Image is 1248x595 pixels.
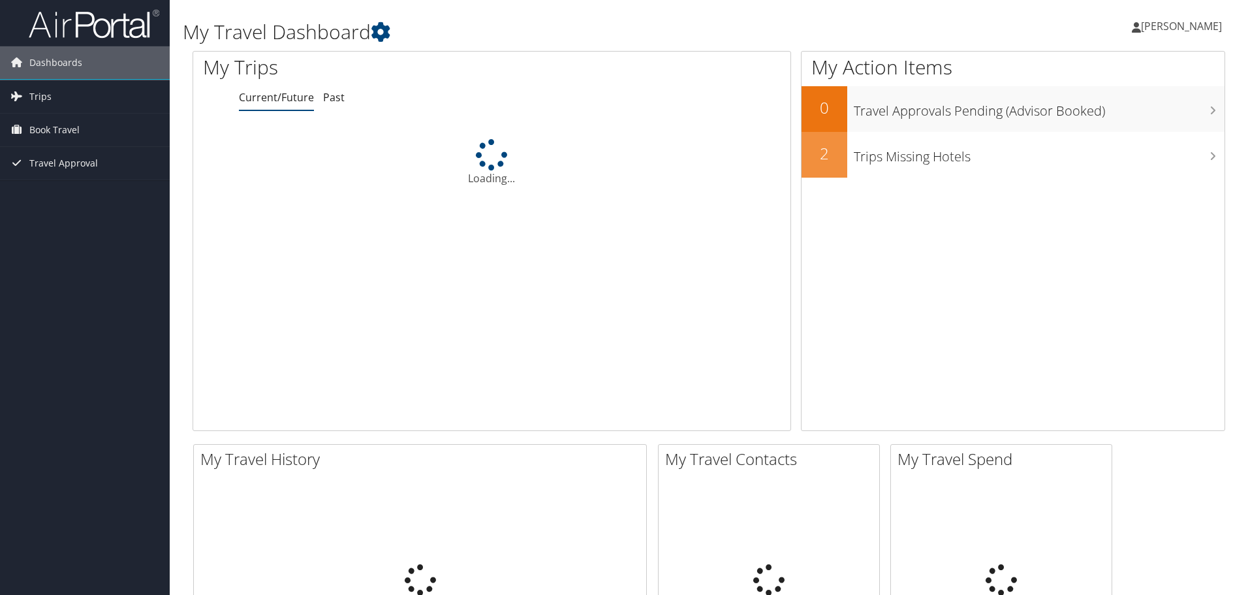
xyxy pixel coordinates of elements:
[29,80,52,113] span: Trips
[183,18,884,46] h1: My Travel Dashboard
[200,448,646,470] h2: My Travel History
[665,448,879,470] h2: My Travel Contacts
[897,448,1112,470] h2: My Travel Spend
[323,90,345,105] a: Past
[29,114,80,146] span: Book Travel
[802,97,847,119] h2: 0
[854,141,1225,166] h3: Trips Missing Hotels
[193,139,790,186] div: Loading...
[29,147,98,180] span: Travel Approval
[29,8,159,39] img: airportal-logo.png
[1141,19,1222,33] span: [PERSON_NAME]
[802,132,1225,178] a: 2Trips Missing Hotels
[802,142,847,165] h2: 2
[239,90,314,105] a: Current/Future
[854,95,1225,120] h3: Travel Approvals Pending (Advisor Booked)
[1132,7,1235,46] a: [PERSON_NAME]
[802,54,1225,81] h1: My Action Items
[802,86,1225,132] a: 0Travel Approvals Pending (Advisor Booked)
[29,46,82,79] span: Dashboards
[203,54,532,81] h1: My Trips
